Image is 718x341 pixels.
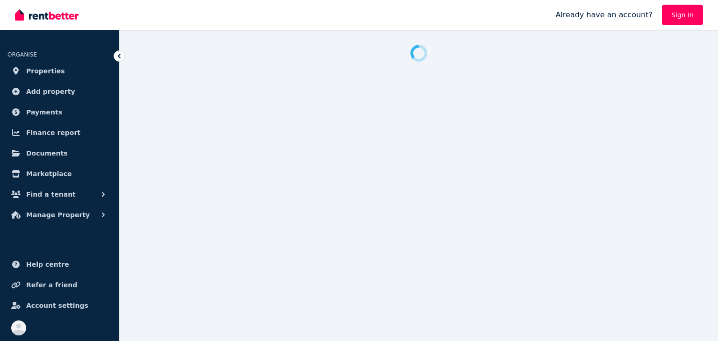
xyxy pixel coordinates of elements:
span: Account settings [26,300,88,311]
span: ORGANISE [7,51,37,58]
span: Documents [26,148,68,159]
a: Payments [7,103,112,121]
a: Documents [7,144,112,163]
span: Properties [26,65,65,77]
a: Finance report [7,123,112,142]
a: Marketplace [7,164,112,183]
span: Already have an account? [555,9,653,21]
span: Add property [26,86,75,97]
a: Help centre [7,255,112,274]
span: Find a tenant [26,189,76,200]
a: Add property [7,82,112,101]
a: Refer a friend [7,276,112,294]
button: Manage Property [7,206,112,224]
span: Marketplace [26,168,72,179]
span: Help centre [26,259,69,270]
button: Find a tenant [7,185,112,204]
img: RentBetter [15,8,79,22]
span: Refer a friend [26,279,77,291]
a: Sign In [662,5,703,25]
span: Manage Property [26,209,90,220]
span: Payments [26,107,62,118]
a: Account settings [7,296,112,315]
a: Properties [7,62,112,80]
span: Finance report [26,127,80,138]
